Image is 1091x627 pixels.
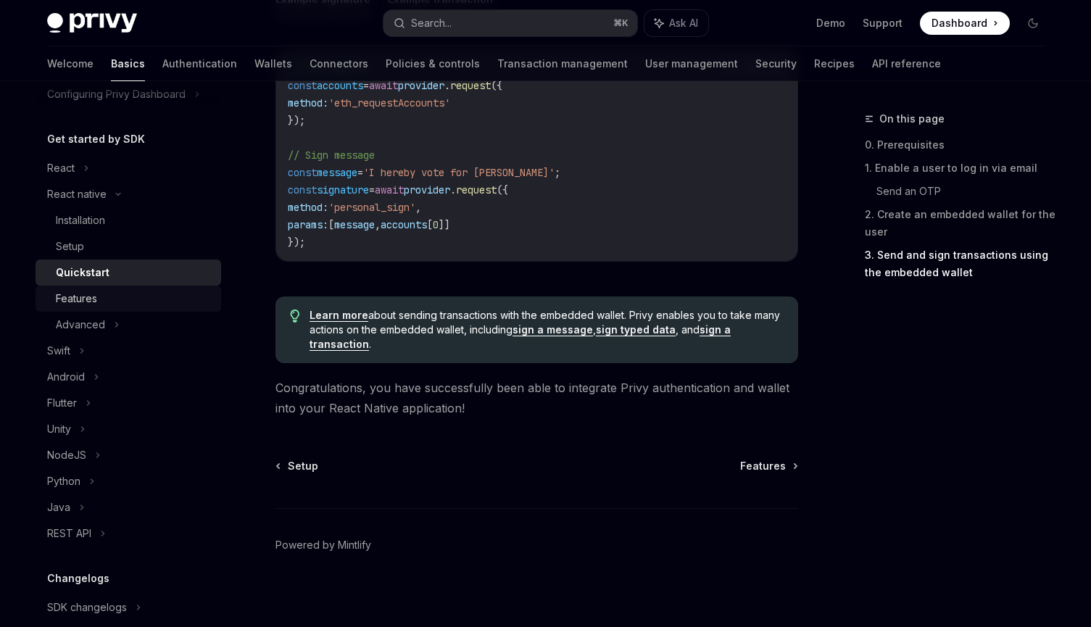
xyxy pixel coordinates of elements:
span: const [288,166,317,179]
span: }); [288,114,305,127]
div: Quickstart [56,264,109,281]
div: Swift [47,342,70,360]
a: Features [740,459,797,473]
span: , [375,218,381,231]
span: params: [288,218,328,231]
span: = [357,166,363,179]
div: Unity [47,420,71,438]
div: Python [47,473,80,490]
div: Advanced [56,316,105,333]
span: const [288,183,317,196]
span: provider [398,79,444,92]
span: signature [317,183,369,196]
span: = [369,183,375,196]
button: Ask AI [644,10,708,36]
span: const [288,79,317,92]
a: 2. Create an embedded wallet for the user [865,203,1056,244]
span: // Sign message [288,149,375,162]
span: method: [288,96,328,109]
span: accounts [317,79,363,92]
a: Authentication [162,46,237,81]
a: Transaction management [497,46,628,81]
a: Welcome [47,46,94,81]
div: Installation [56,212,105,229]
div: React native [47,186,107,203]
span: . [444,79,450,92]
span: [ [427,218,433,231]
span: 'personal_sign' [328,201,415,214]
span: about sending transactions with the embedded wallet. Privy enables you to take many actions on th... [310,308,783,352]
a: Security [755,46,797,81]
a: 1. Enable a user to log in via email [865,157,1056,180]
div: REST API [47,525,91,542]
a: Setup [36,233,221,259]
span: ; [555,166,560,179]
span: Dashboard [932,16,987,30]
button: Search...⌘K [383,10,637,36]
a: User management [645,46,738,81]
a: Connectors [310,46,368,81]
span: = [363,79,369,92]
div: Flutter [47,394,77,412]
div: NodeJS [47,447,86,464]
a: Recipes [814,46,855,81]
svg: Tip [290,310,300,323]
h5: Changelogs [47,570,109,587]
a: Send an OTP [876,180,1056,203]
div: Search... [411,14,452,32]
span: , [415,201,421,214]
a: Dashboard [920,12,1010,35]
span: Setup [288,459,318,473]
div: Features [56,290,97,307]
div: React [47,159,75,177]
a: Learn more [310,309,368,322]
span: ]] [439,218,450,231]
span: Features [740,459,786,473]
span: Ask AI [669,16,698,30]
span: Congratulations, you have successfully been able to integrate Privy authentication and wallet int... [275,378,798,418]
span: . [450,183,456,196]
div: Android [47,368,85,386]
span: provider [404,183,450,196]
div: SDK changelogs [47,599,127,616]
a: Demo [816,16,845,30]
a: API reference [872,46,941,81]
a: 0. Prerequisites [865,133,1056,157]
a: Installation [36,207,221,233]
button: Toggle dark mode [1021,12,1045,35]
div: Setup [56,238,84,255]
a: Quickstart [36,259,221,286]
span: 0 [433,218,439,231]
span: message [334,218,375,231]
a: Powered by Mintlify [275,538,371,552]
a: 3. Send and sign transactions using the embedded wallet [865,244,1056,284]
span: 'eth_requestAccounts' [328,96,450,109]
span: ({ [491,79,502,92]
a: Features [36,286,221,312]
span: request [456,183,497,196]
span: accounts [381,218,427,231]
span: request [450,79,491,92]
span: message [317,166,357,179]
a: Wallets [254,46,292,81]
a: Support [863,16,903,30]
span: ({ [497,183,508,196]
a: Policies & controls [386,46,480,81]
span: On this page [879,110,945,128]
a: sign typed data [596,323,676,336]
a: sign a message [513,323,593,336]
span: await [369,79,398,92]
span: method: [288,201,328,214]
span: 'I hereby vote for [PERSON_NAME]' [363,166,555,179]
h5: Get started by SDK [47,130,145,148]
div: Java [47,499,70,516]
img: dark logo [47,13,137,33]
span: await [375,183,404,196]
span: ⌘ K [613,17,629,29]
a: Setup [277,459,318,473]
a: Basics [111,46,145,81]
span: [ [328,218,334,231]
span: }); [288,236,305,249]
